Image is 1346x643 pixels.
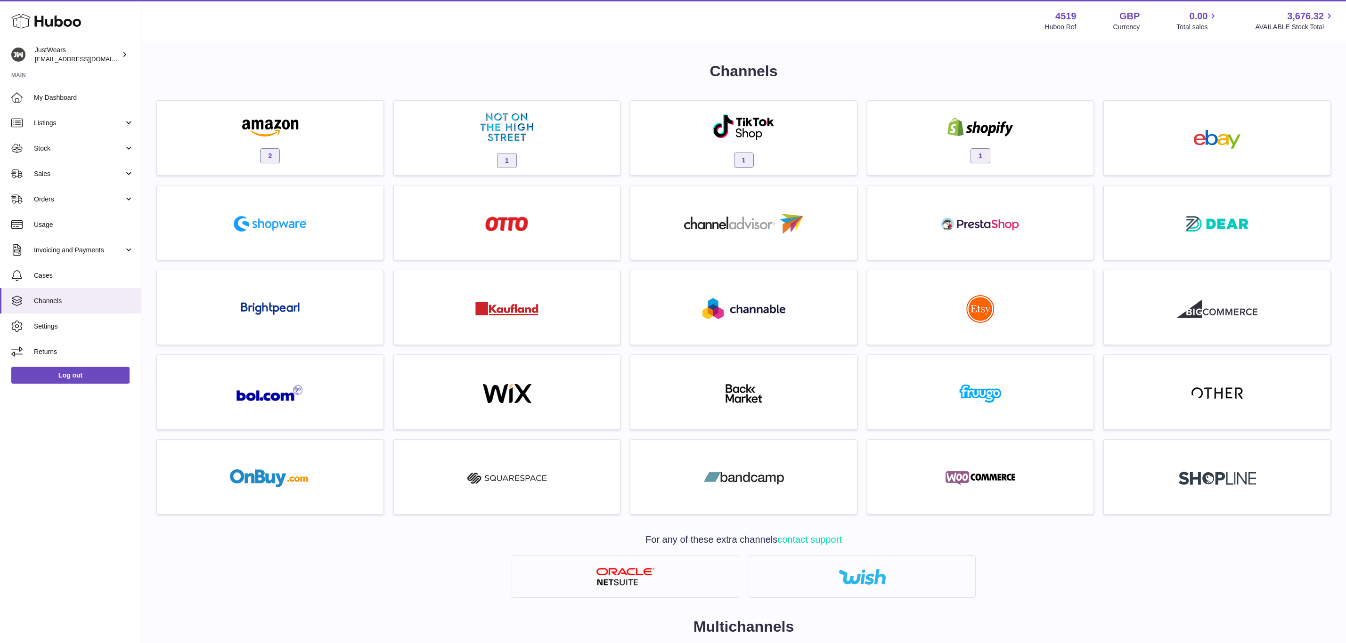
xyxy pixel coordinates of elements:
[635,360,852,425] a: backmarket
[260,148,280,163] span: 2
[940,215,1020,233] img: roseta-prestashop
[1119,10,1140,23] strong: GBP
[635,105,852,170] a: roseta-tiktokshop 1
[1179,472,1256,485] img: roseta-shopline
[156,61,1331,81] h1: Channels
[162,275,379,340] a: roseta-brightpearl
[635,275,852,340] a: roseta-channable
[1113,23,1140,32] div: Currency
[1055,10,1077,23] strong: 4519
[635,444,852,509] a: bandcamp
[635,190,852,255] a: roseta-channel-advisor
[734,153,754,168] span: 1
[34,297,134,305] span: Channels
[940,384,1020,403] img: fruugo
[872,444,1089,509] a: woocommerce
[162,105,379,170] a: amazon 2
[241,302,300,315] img: roseta-brightpearl
[34,271,134,280] span: Cases
[34,246,124,255] span: Invoicing and Payments
[1177,299,1257,318] img: roseta-bigcommerce
[704,469,784,488] img: bandcamp
[712,113,775,141] img: roseta-tiktokshop
[34,322,134,331] span: Settings
[35,55,139,63] span: [EMAIL_ADDRESS][DOMAIN_NAME]
[702,298,785,319] img: roseta-channable
[1109,190,1326,255] a: roseta-dear
[162,190,379,255] a: roseta-shopware
[34,195,124,204] span: Orders
[34,144,124,153] span: Stock
[399,275,616,340] a: roseta-kaufland
[230,469,310,488] img: onbuy
[940,469,1020,488] img: woocommerce
[1183,213,1251,234] img: roseta-dear
[1109,275,1326,340] a: roseta-bigcommerce
[1287,10,1324,23] span: 3,676.32
[237,385,303,402] img: roseta-bol
[467,469,547,488] img: squarespace
[872,360,1089,425] a: fruugo
[34,169,124,178] span: Sales
[399,190,616,255] a: roseta-otto
[467,384,547,403] img: wix
[399,360,616,425] a: wix
[872,105,1089,170] a: shopify 1
[35,46,120,64] div: JustWears
[1177,130,1257,149] img: ebay
[872,190,1089,255] a: roseta-prestashop
[940,118,1020,137] img: shopify
[777,534,842,545] a: contact support
[1109,105,1326,170] a: ebay
[34,347,134,356] span: Returns
[1176,10,1218,32] a: 0.00 Total sales
[34,220,134,229] span: Usage
[1045,23,1077,32] div: Huboo Ref
[1176,23,1218,32] span: Total sales
[162,360,379,425] a: roseta-bol
[11,367,130,384] a: Log out
[645,534,842,545] span: For any of these extra channels
[399,444,616,509] a: squarespace
[1109,444,1326,509] a: roseta-shopline
[966,295,995,323] img: roseta-etsy
[596,568,655,586] img: netsuite
[11,48,25,62] img: internalAdmin-4519@internal.huboo.com
[1255,23,1335,32] span: AVAILABLE Stock Total
[872,275,1089,340] a: roseta-etsy
[971,148,990,163] span: 1
[481,113,533,141] img: notonthehighstreet
[156,617,1331,637] h2: Multichannels
[1191,386,1243,401] img: other
[475,302,538,315] img: roseta-kaufland
[230,118,310,137] img: amazon
[485,217,528,231] img: roseta-otto
[34,119,124,128] span: Listings
[839,569,886,585] img: wish
[684,214,803,234] img: roseta-channel-advisor
[1255,10,1335,32] a: 3,676.32 AVAILABLE Stock Total
[497,153,517,168] span: 1
[34,93,134,102] span: My Dashboard
[704,384,784,403] img: backmarket
[162,444,379,509] a: onbuy
[1190,10,1208,23] span: 0.00
[230,212,310,235] img: roseta-shopware
[399,105,616,170] a: notonthehighstreet 1
[1109,360,1326,425] a: other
